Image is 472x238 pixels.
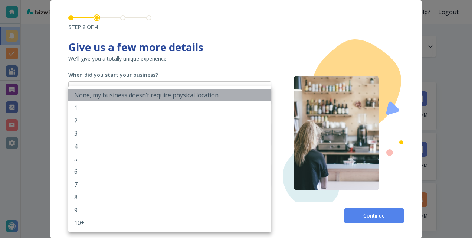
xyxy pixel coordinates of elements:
p: 8 [74,193,78,201]
p: 2 [74,117,78,125]
p: 7 [74,180,78,189]
p: 9 [74,206,78,214]
p: 10+ [74,219,85,227]
p: None, my business doesn’t require physical location [74,91,219,99]
p: 6 [74,167,78,176]
p: 3 [74,129,78,137]
p: 1 [74,104,78,112]
p: 4 [74,142,78,150]
p: 5 [74,155,78,163]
